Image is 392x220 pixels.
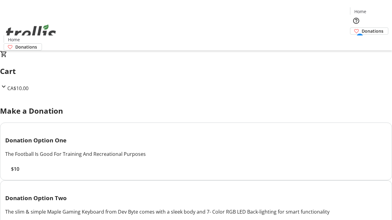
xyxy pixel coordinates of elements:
[354,8,366,15] span: Home
[4,18,58,48] img: Orient E2E Organization s9BTNrfZUc's Logo
[4,43,42,50] a: Donations
[350,35,362,47] button: Cart
[362,28,383,34] span: Donations
[350,28,388,35] a: Donations
[5,165,25,173] button: $10
[15,44,37,50] span: Donations
[5,194,387,202] h3: Donation Option Two
[5,150,387,158] div: The Football Is Good For Training And Recreational Purposes
[5,208,387,215] div: The slim & simple Maple Gaming Keyboard from Dev Byte comes with a sleek body and 7- Color RGB LE...
[4,36,24,43] a: Home
[7,85,28,92] span: CA$10.00
[5,136,387,145] h3: Donation Option One
[11,165,19,173] span: $10
[350,15,362,27] button: Help
[8,36,20,43] span: Home
[350,8,370,15] a: Home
